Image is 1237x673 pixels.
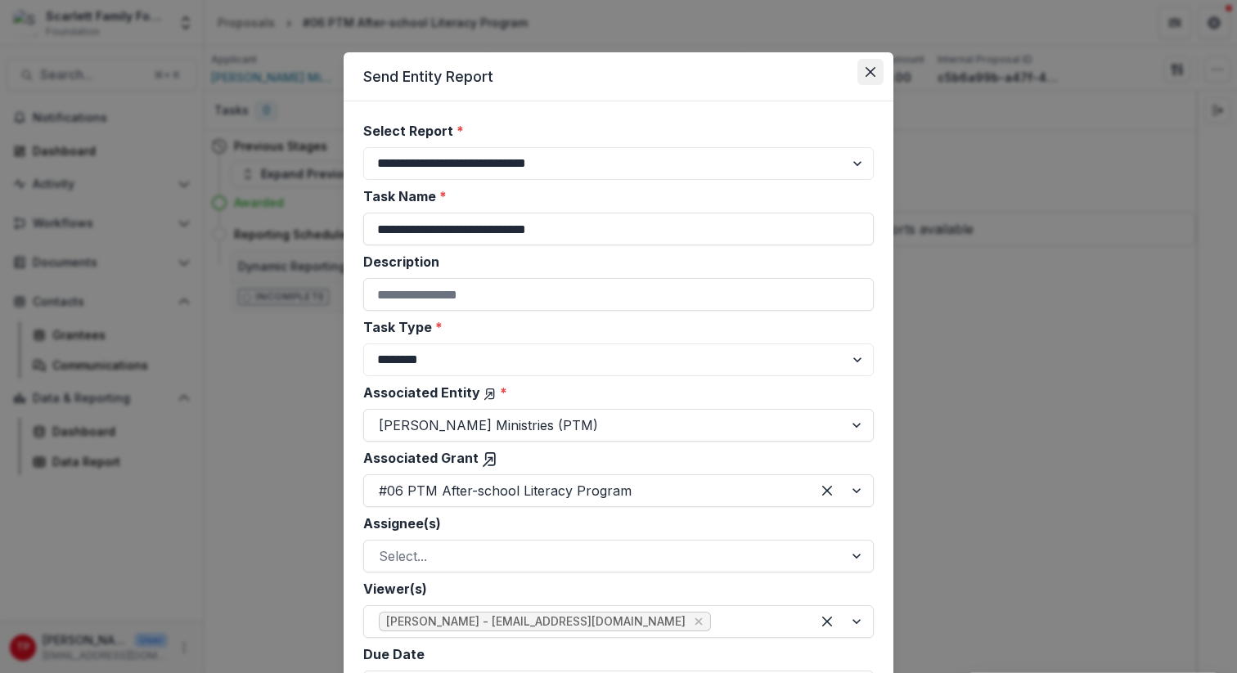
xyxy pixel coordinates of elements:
button: Close [857,59,884,85]
header: Send Entity Report [344,52,893,101]
div: Remove Tom Parrish - tomparrish@scarlettfoundation.org [690,613,707,630]
div: Clear selected options [814,478,840,504]
label: Task Name [363,186,864,206]
label: Select Report [363,121,864,141]
label: Associated Entity [363,383,864,402]
label: Description [363,252,864,271]
label: Due Date [363,644,425,664]
div: Clear selected options [814,608,840,635]
span: [PERSON_NAME] - [EMAIL_ADDRESS][DOMAIN_NAME] [386,615,686,629]
label: Associated Grant [363,448,864,468]
label: Assignee(s) [363,514,864,533]
label: Task Type [363,317,864,337]
label: Viewer(s) [363,579,864,599]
